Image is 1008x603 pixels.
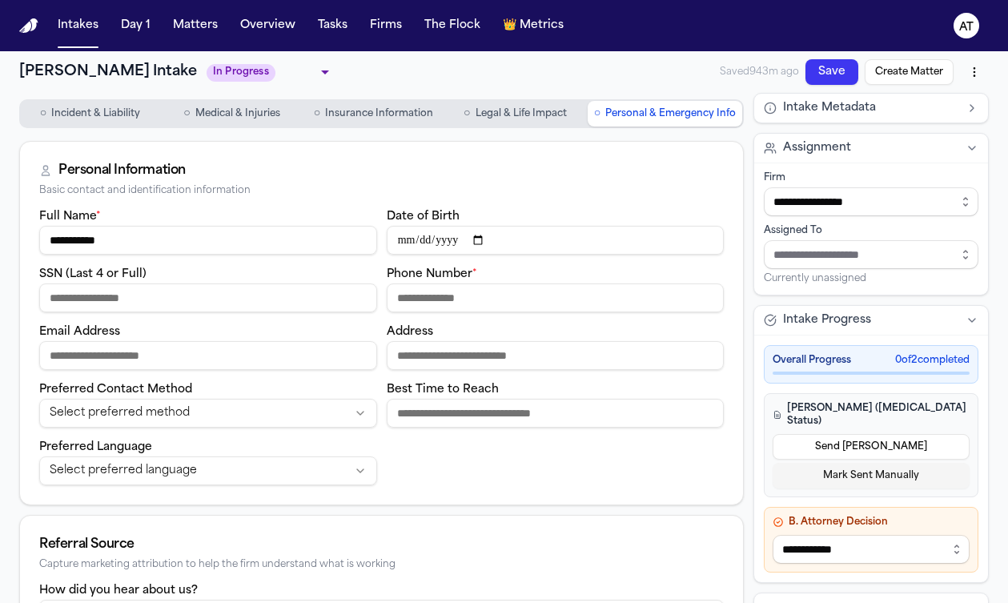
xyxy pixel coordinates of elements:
[464,106,470,122] span: ○
[114,11,157,40] button: Day 1
[588,101,742,127] button: Go to Personal & Emergency Info
[764,224,978,237] div: Assigned To
[783,100,876,116] span: Intake Metadata
[387,211,460,223] label: Date of Birth
[387,326,433,338] label: Address
[783,140,851,156] span: Assignment
[520,18,564,34] span: Metrics
[314,106,320,122] span: ○
[39,585,198,597] label: How did you hear about us?
[19,18,38,34] img: Finch Logo
[387,341,725,370] input: Address
[39,441,152,453] label: Preferred Language
[19,18,38,34] a: Home
[773,516,970,529] h4: B. Attorney Decision
[594,106,600,122] span: ○
[304,101,443,127] button: Go to Insurance Information
[418,11,487,40] button: The Flock
[960,58,989,86] button: More actions
[895,354,970,367] span: 0 of 2 completed
[58,161,186,180] div: Personal Information
[605,107,736,120] span: Personal & Emergency Info
[39,268,147,280] label: SSN (Last 4 or Full)
[51,107,140,120] span: Incident & Liability
[959,22,974,33] text: AT
[773,434,970,460] button: Send [PERSON_NAME]
[163,101,301,127] button: Go to Medical & Injuries
[183,106,190,122] span: ○
[754,94,988,123] button: Intake Metadata
[21,101,159,127] button: Go to Incident & Liability
[39,211,101,223] label: Full Name
[39,384,192,396] label: Preferred Contact Method
[19,61,197,83] h1: [PERSON_NAME] Intake
[503,18,516,34] span: crown
[311,11,354,40] button: Tasks
[207,61,335,83] div: Update intake status
[446,101,584,127] button: Go to Legal & Life Impact
[764,171,978,184] div: Firm
[865,59,954,85] button: Create Matter
[720,66,799,78] span: Saved 943m ago
[51,11,105,40] button: Intakes
[167,11,224,40] button: Matters
[764,187,978,216] input: Select firm
[773,463,970,488] button: Mark Sent Manually
[195,107,280,120] span: Medical & Injuries
[496,11,570,40] button: crownMetrics
[387,399,725,428] input: Best time to reach
[39,559,724,571] div: Capture marketing attribution to help the firm understand what is working
[387,283,725,312] input: Phone number
[325,107,433,120] span: Insurance Information
[40,106,46,122] span: ○
[234,11,302,40] button: Overview
[39,535,724,554] div: Referral Source
[387,268,477,280] label: Phone Number
[39,326,120,338] label: Email Address
[387,384,499,396] label: Best Time to Reach
[764,272,866,285] span: Currently unassigned
[783,312,871,328] span: Intake Progress
[39,283,377,312] input: SSN
[754,306,988,335] button: Intake Progress
[773,354,851,367] span: Overall Progress
[207,64,275,82] span: In Progress
[39,185,724,197] div: Basic contact and identification information
[805,59,858,85] button: Save
[39,226,377,255] input: Full name
[764,240,978,269] input: Assign to staff member
[363,11,408,40] button: Firms
[754,134,988,163] button: Assignment
[387,226,725,255] input: Date of birth
[39,341,377,370] input: Email address
[476,107,567,120] span: Legal & Life Impact
[773,402,970,428] h4: [PERSON_NAME] ([MEDICAL_DATA] Status)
